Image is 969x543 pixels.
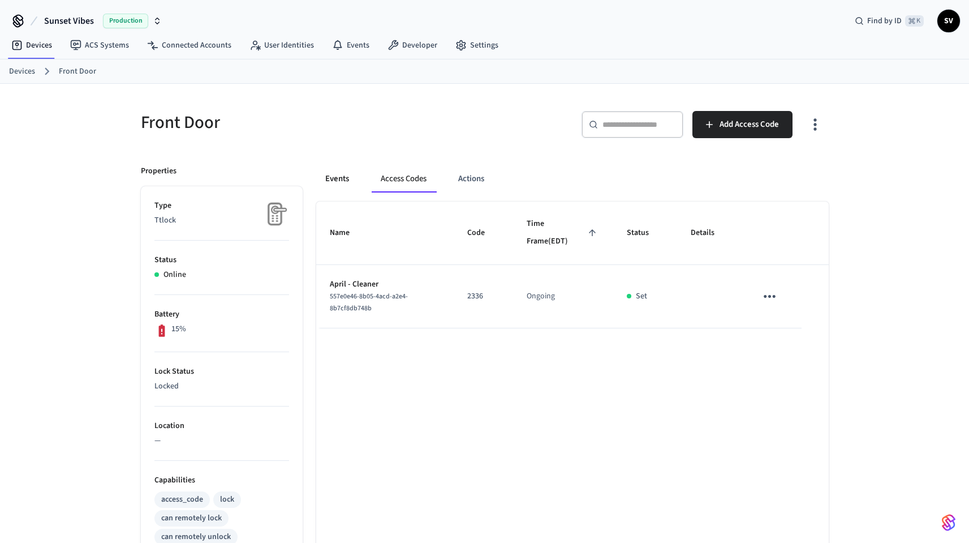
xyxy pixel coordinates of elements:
a: ACS Systems [61,35,138,55]
p: Properties [141,165,176,177]
span: ⌘ K [905,15,924,27]
button: Actions [449,165,493,193]
div: access_code [161,494,203,506]
div: can remotely lock [161,512,222,524]
a: Devices [9,66,35,78]
p: 15% [171,323,186,335]
span: 557e0e46-8b05-4acd-a2e4-8b7cf8db748b [330,292,408,313]
span: Sunset Vibes [44,14,94,28]
p: April - Cleaner [330,279,441,290]
button: Events [316,165,358,193]
button: Add Access Code [692,111,793,138]
div: lock [220,494,234,506]
a: Front Door [59,66,96,78]
div: Find by ID⌘ K [846,11,933,31]
p: 2336 [467,290,499,302]
span: Details [691,224,729,242]
h5: Front Door [141,111,478,134]
p: Locked [154,380,289,392]
td: Ongoing [513,265,613,328]
a: Connected Accounts [138,35,240,55]
table: sticky table [316,202,829,328]
div: ant example [316,165,829,193]
p: — [154,435,289,447]
span: Add Access Code [720,117,779,132]
span: Production [103,14,148,28]
p: Lock Status [154,366,289,378]
a: Developer [378,35,446,55]
a: Devices [2,35,61,55]
p: Status [154,254,289,266]
p: Online [163,269,186,281]
a: Settings [446,35,507,55]
span: Find by ID [867,15,902,27]
div: can remotely unlock [161,531,231,543]
button: SV [937,10,960,32]
img: Placeholder Lock Image [261,200,289,228]
p: Ttlock [154,215,289,226]
p: Type [154,200,289,212]
button: Access Codes [372,165,436,193]
p: Location [154,420,289,432]
span: SV [938,11,959,31]
span: Code [467,224,499,242]
span: Status [627,224,664,242]
p: Battery [154,309,289,320]
a: User Identities [240,35,323,55]
a: Events [323,35,378,55]
span: Time Frame(EDT) [527,215,600,251]
p: Capabilities [154,474,289,486]
p: Set [636,290,647,302]
img: SeamLogoGradient.69752ec5.svg [942,514,955,532]
span: Name [330,224,364,242]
